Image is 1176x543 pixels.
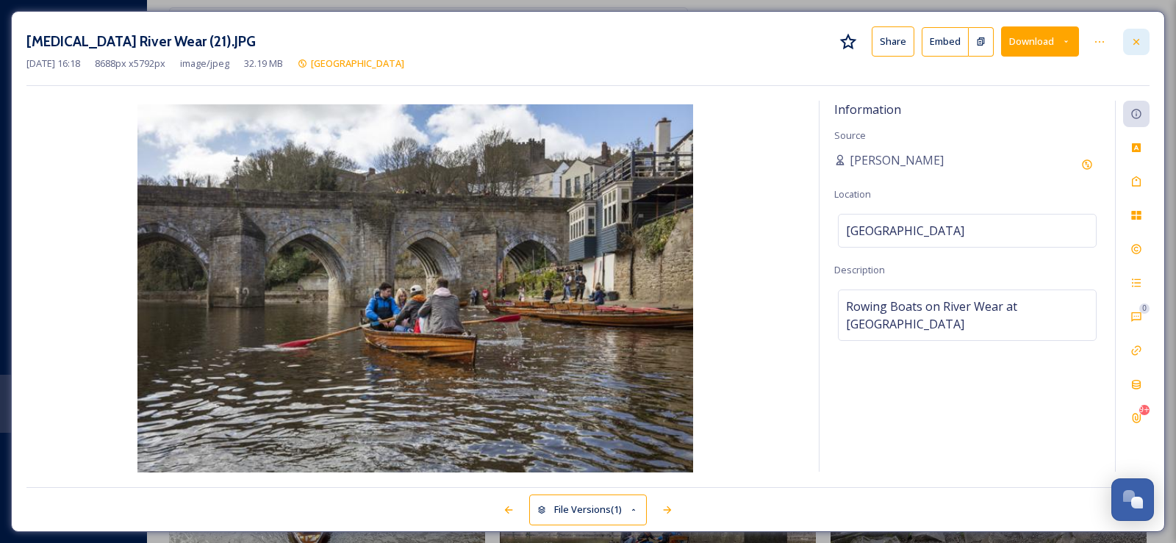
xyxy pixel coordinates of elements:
[244,57,283,71] span: 32.19 MB
[26,31,256,52] h3: [MEDICAL_DATA] River Wear (21).JPG
[834,129,866,142] span: Source
[311,57,404,70] span: [GEOGRAPHIC_DATA]
[95,57,165,71] span: 8688 px x 5792 px
[529,495,647,525] button: File Versions(1)
[26,104,804,475] img: c8492196-a082-4a59-b313-e36179b0cb20.jpg
[834,263,885,276] span: Description
[180,57,229,71] span: image/jpeg
[846,222,964,240] span: [GEOGRAPHIC_DATA]
[850,151,944,169] span: [PERSON_NAME]
[1139,303,1150,314] div: 0
[1001,26,1079,57] button: Download
[1139,405,1150,415] div: 9+
[872,26,914,57] button: Share
[846,298,1089,333] span: Rowing Boats on River Wear at [GEOGRAPHIC_DATA]
[834,187,871,201] span: Location
[922,27,969,57] button: Embed
[1111,478,1154,521] button: Open Chat
[26,57,80,71] span: [DATE] 16:18
[834,101,901,118] span: Information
